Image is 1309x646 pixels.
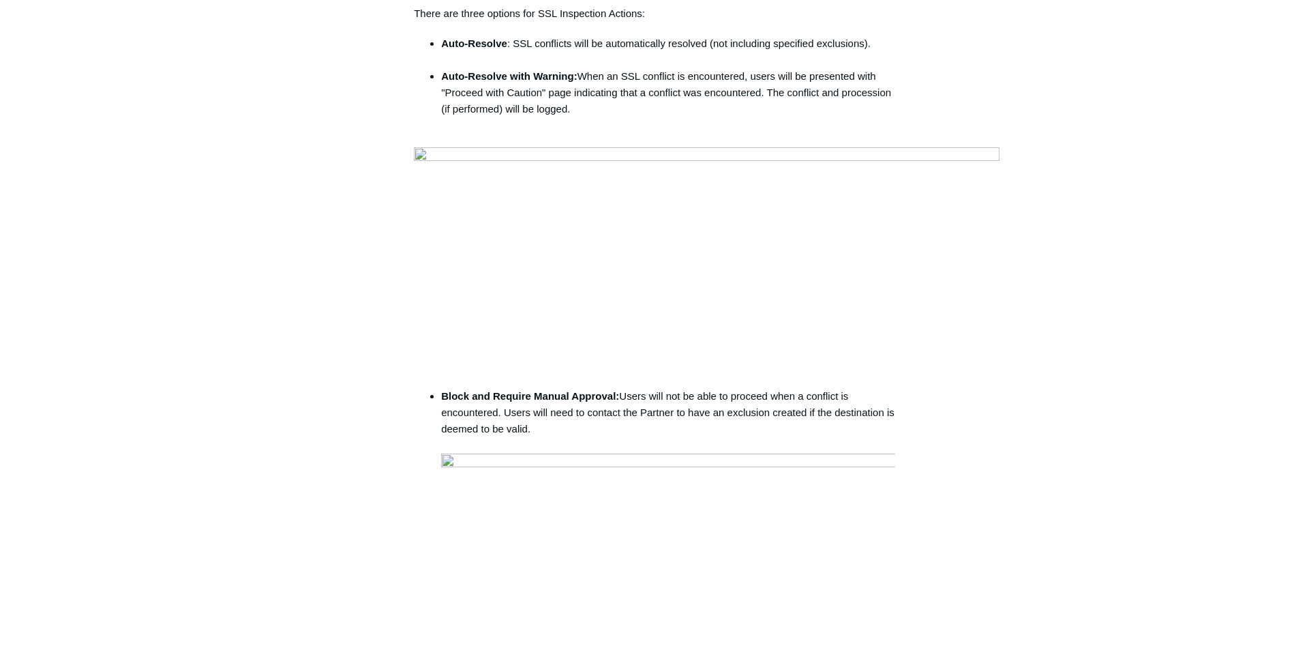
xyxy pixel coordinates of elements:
li: Users will not be able to proceed when a conflict is encountered. Users will need to contact the ... [441,388,895,633]
img: 43106463923347 [414,147,999,375]
strong: Block and Require Manual Approval: [441,390,619,402]
img: 43106493769619 [441,454,895,633]
p: There are three options for SSL Inspection Actions: [414,5,895,22]
strong: Auto-Resolve [441,38,507,49]
strong: Auto-Resolve with Warning: [441,70,577,82]
li: When an SSL conflict is encountered, users will be presented with "Proceed with Caution" page ind... [441,68,895,134]
li: : SSL conflicts will be automatically resolved (not including specified exclusions). [441,35,895,68]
